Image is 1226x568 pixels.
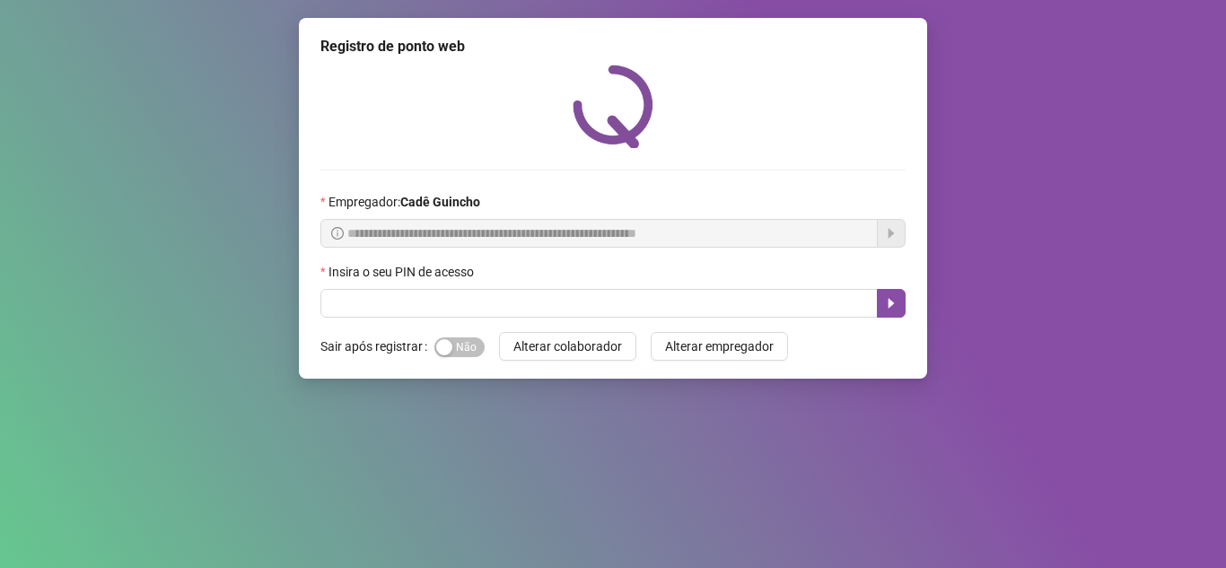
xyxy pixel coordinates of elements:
[513,336,622,356] span: Alterar colaborador
[331,227,344,240] span: info-circle
[573,65,653,148] img: QRPoint
[499,332,636,361] button: Alterar colaborador
[328,192,480,212] span: Empregador :
[400,195,480,209] strong: Cadê Guincho
[884,296,898,310] span: caret-right
[320,36,906,57] div: Registro de ponto web
[651,332,788,361] button: Alterar empregador
[320,262,486,282] label: Insira o seu PIN de acesso
[320,332,434,361] label: Sair após registrar
[665,336,774,356] span: Alterar empregador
